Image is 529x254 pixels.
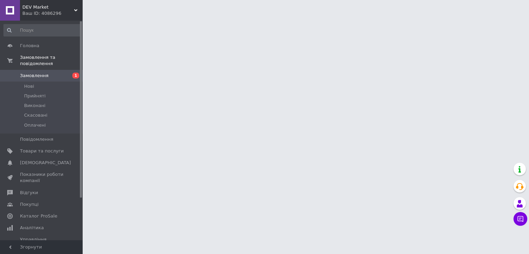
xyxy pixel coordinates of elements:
span: Замовлення [20,73,49,79]
span: Оплачені [24,122,46,128]
span: Аналітика [20,225,44,231]
span: 1 [72,73,79,78]
span: Показники роботи компанії [20,171,64,184]
span: Нові [24,83,34,89]
span: Відгуки [20,190,38,196]
button: Чат з покупцем [514,212,527,226]
span: Повідомлення [20,136,53,142]
span: Покупці [20,201,39,208]
span: Замовлення та повідомлення [20,54,83,67]
span: Головна [20,43,39,49]
span: Управління сайтом [20,236,64,249]
input: Пошук [3,24,81,36]
div: Ваш ID: 4086296 [22,10,83,17]
span: Каталог ProSale [20,213,57,219]
span: DEV Market [22,4,74,10]
span: Товари та послуги [20,148,64,154]
span: Скасовані [24,112,48,118]
span: Виконані [24,103,45,109]
span: Прийняті [24,93,45,99]
span: [DEMOGRAPHIC_DATA] [20,160,71,166]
